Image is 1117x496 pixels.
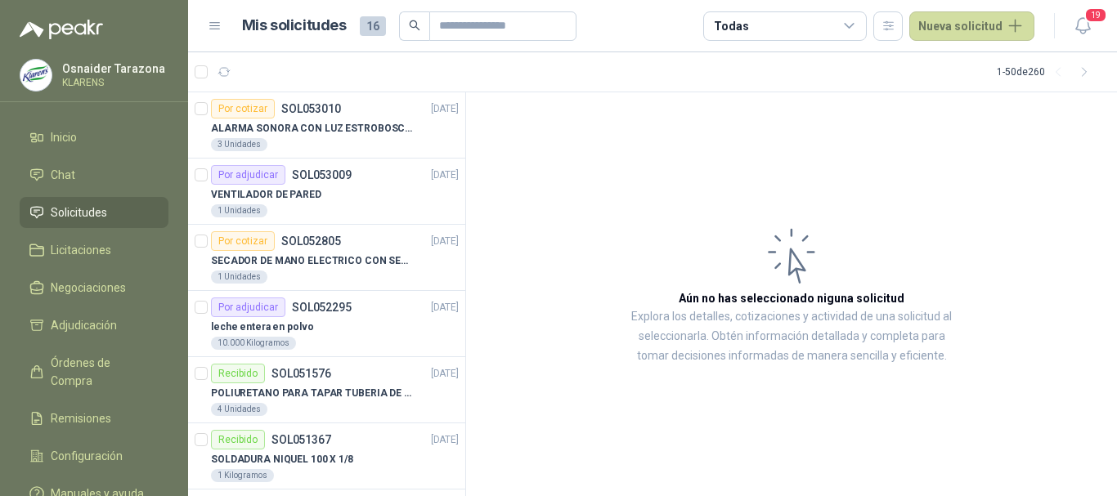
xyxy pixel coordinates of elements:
[62,78,165,87] p: KLARENS
[997,59,1097,85] div: 1 - 50 de 260
[211,187,321,203] p: VENTILADOR DE PARED
[360,16,386,36] span: 16
[292,302,352,313] p: SOL052295
[431,366,459,382] p: [DATE]
[51,241,111,259] span: Licitaciones
[20,122,168,153] a: Inicio
[188,225,465,291] a: Por cotizarSOL052805[DATE] SECADOR DE MANO ELECTRICO CON SENSOR1 Unidades
[211,430,265,449] div: Recibido
[211,121,415,136] p: ALARMA SONORA CON LUZ ESTROBOSCOPICA
[188,423,465,489] a: RecibidoSOL051367[DATE] SOLDADURA NIQUEL 100 X 1/81 Kilogramos
[211,231,275,251] div: Por cotizar
[211,99,275,118] div: Por cotizar
[51,203,107,221] span: Solicitudes
[714,17,748,35] div: Todas
[1084,7,1107,23] span: 19
[20,197,168,228] a: Solicitudes
[51,354,153,390] span: Órdenes de Compra
[431,101,459,117] p: [DATE]
[409,20,420,31] span: search
[51,447,123,465] span: Configuración
[20,272,168,303] a: Negociaciones
[62,63,165,74] p: Osnaider Tarazona
[188,159,465,225] a: Por adjudicarSOL053009[DATE] VENTILADOR DE PARED1 Unidades
[20,20,103,39] img: Logo peakr
[281,235,341,247] p: SOL052805
[51,166,75,184] span: Chat
[211,297,285,317] div: Por adjudicar
[211,403,267,416] div: 4 Unidades
[271,434,331,445] p: SOL051367
[211,138,267,151] div: 3 Unidades
[20,235,168,266] a: Licitaciones
[431,432,459,448] p: [DATE]
[211,270,267,284] div: 1 Unidades
[292,169,352,181] p: SOL053009
[211,364,265,383] div: Recibido
[909,11,1034,41] button: Nueva solicitud
[211,165,285,185] div: Por adjudicar
[188,357,465,423] a: RecibidoSOL051576[DATE] POLIURETANO PARA TAPAR TUBERIA DE SENSORES DE NIVEL DEL BANCO DE HIELO4 U...
[20,347,168,396] a: Órdenes de Compra
[211,319,313,335] p: leche entera en polvo
[211,337,296,350] div: 10.000 Kilogramos
[20,310,168,341] a: Adjudicación
[211,253,415,269] p: SECADOR DE MANO ELECTRICO CON SENSOR
[20,60,52,91] img: Company Logo
[211,469,274,482] div: 1 Kilogramos
[431,234,459,249] p: [DATE]
[51,279,126,297] span: Negociaciones
[271,368,331,379] p: SOL051576
[281,103,341,114] p: SOL053010
[630,307,953,366] p: Explora los detalles, cotizaciones y actividad de una solicitud al seleccionarla. Obtén informaci...
[211,452,353,467] p: SOLDADURA NIQUEL 100 X 1/8
[20,159,168,190] a: Chat
[211,204,267,217] div: 1 Unidades
[51,316,117,334] span: Adjudicación
[20,440,168,471] a: Configuración
[51,128,77,146] span: Inicio
[431,300,459,315] p: [DATE]
[431,168,459,183] p: [DATE]
[188,291,465,357] a: Por adjudicarSOL052295[DATE] leche entera en polvo10.000 Kilogramos
[1068,11,1097,41] button: 19
[211,386,415,401] p: POLIURETANO PARA TAPAR TUBERIA DE SENSORES DE NIVEL DEL BANCO DE HIELO
[679,289,904,307] h3: Aún no has seleccionado niguna solicitud
[188,92,465,159] a: Por cotizarSOL053010[DATE] ALARMA SONORA CON LUZ ESTROBOSCOPICA3 Unidades
[242,14,347,38] h1: Mis solicitudes
[20,403,168,434] a: Remisiones
[51,409,111,427] span: Remisiones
